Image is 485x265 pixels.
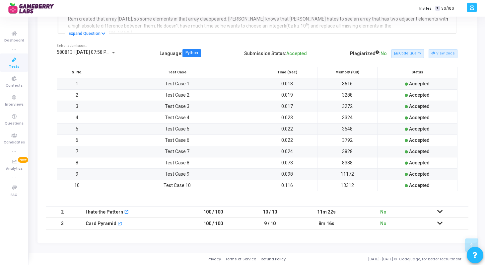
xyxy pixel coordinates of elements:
[185,218,242,229] td: 100 / 100
[317,123,377,134] td: 3548
[286,256,477,262] div: [DATE]-[DATE] © Codejudge, for better recruitment.
[57,112,97,123] td: 4
[160,48,201,59] div: Language :
[286,51,307,56] span: Accepted
[409,104,430,109] span: Accepted
[409,183,430,188] span: Accepted
[97,112,257,123] td: Test Case 4
[317,180,377,191] td: 13312
[4,140,25,145] span: Candidates
[391,49,424,58] button: Code Quality
[409,137,430,143] span: Accepted
[5,102,24,108] span: Interviews
[257,67,317,78] th: Time (Sec)
[242,218,298,229] td: 9 / 10
[257,101,317,112] td: 0.017
[4,38,24,44] span: Dashboard
[409,149,430,154] span: Accepted
[429,49,457,58] button: View Code
[317,134,377,146] td: 3792
[317,67,377,78] th: Memory (KiB)
[298,218,355,229] td: 8m 16s
[124,210,129,215] mat-icon: open_in_new
[317,146,377,157] td: 3828
[261,256,286,262] a: Refund Policy
[257,146,317,157] td: 0.024
[317,89,377,101] td: 3288
[257,157,317,168] td: 0.073
[380,209,386,215] span: No
[257,78,317,89] td: 0.018
[409,126,430,132] span: Accepted
[5,121,24,127] span: Questions
[65,30,109,37] button: Expand Question
[208,256,221,262] a: Privacy
[97,101,257,112] td: Test Case 3
[317,157,377,168] td: 8388
[57,49,136,55] span: 580813 | [DATE] 07:58 PM IST (Best) P
[242,206,298,218] td: 10 / 10
[409,115,430,120] span: Accepted
[97,89,257,101] td: Test Case 2
[257,123,317,134] td: 0.022
[317,168,377,180] td: 11172
[97,123,257,134] td: Test Case 5
[86,207,123,218] div: I hate the Pattern
[9,64,19,70] span: Tests
[86,218,116,229] div: Card Pyramid
[97,134,257,146] td: Test Case 6
[185,206,242,218] td: 100 / 100
[97,67,257,78] th: Test Case
[8,2,58,15] img: logo
[57,180,97,191] td: 10
[57,134,97,146] td: 6
[257,168,317,180] td: 0.098
[117,222,122,226] mat-icon: open_in_new
[257,112,317,123] td: 0.023
[441,6,454,11] span: 36/166
[381,51,387,56] span: No
[46,206,79,218] td: 2
[57,67,97,78] th: S. No.
[18,157,28,163] span: New
[317,101,377,112] td: 3272
[317,112,377,123] td: 3324
[97,168,257,180] td: Test Case 9
[97,146,257,157] td: Test Case 7
[298,206,355,218] td: 11m 22s
[57,168,97,180] td: 9
[317,78,377,89] td: 3616
[57,78,97,89] td: 1
[57,157,97,168] td: 8
[409,171,430,177] span: Accepted
[11,192,18,198] span: FAQ
[46,218,79,229] td: 3
[57,89,97,101] td: 2
[257,134,317,146] td: 0.022
[6,83,23,89] span: Contests
[97,157,257,168] td: Test Case 8
[57,101,97,112] td: 3
[57,146,97,157] td: 7
[257,89,317,101] td: 0.019
[409,160,430,165] span: Accepted
[380,221,386,226] span: No
[225,256,256,262] a: Terms of Service
[97,78,257,89] td: Test Case 1
[6,166,23,172] span: Analytics
[419,6,433,11] label: Invites:
[435,6,440,11] span: T
[57,123,97,134] td: 5
[244,48,307,59] div: Submission Status:
[97,180,257,191] td: Test Case 10
[350,48,387,59] div: Plagiarized :
[409,81,430,86] span: Accepted
[185,51,198,55] div: Python
[377,67,457,78] th: Status
[409,92,430,98] span: Accepted
[257,180,317,191] td: 0.116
